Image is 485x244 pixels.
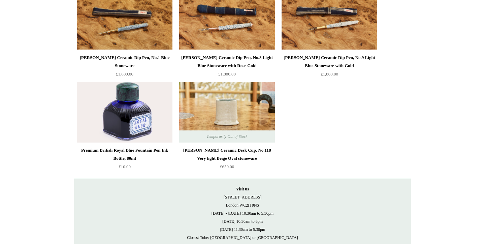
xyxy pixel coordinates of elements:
div: Premium British Royal Blue Fountain Pen Ink Bottle, 80ml [78,146,171,162]
span: £1,800.00 [218,71,236,77]
div: [PERSON_NAME] Ceramic Dip Pen, No.9 Light Blue Stoneware with Gold [283,54,376,70]
span: Temporarily Out of Stock [200,130,254,143]
a: Premium British Royal Blue Fountain Pen Ink Bottle, 80ml £10.00 [77,146,172,174]
img: Steve Harrison Ceramic Desk Cup, No.118 Very light Beige Oval stoneware [179,82,275,143]
div: [PERSON_NAME] Ceramic Dip Pen, No.1 Blue Stoneware [78,54,171,70]
span: £10.00 [119,164,131,169]
a: [PERSON_NAME] Ceramic Dip Pen, No.8 Light Blue Stoneware with Rose Gold £1,800.00 [179,54,275,81]
a: Premium British Royal Blue Fountain Pen Ink Bottle, 80ml Premium British Royal Blue Fountain Pen ... [77,82,172,143]
span: £650.00 [220,164,234,169]
p: [STREET_ADDRESS] London WC2H 9NS [DATE] - [DATE] 10:30am to 5:30pm [DATE] 10.30am to 6pm [DATE] 1... [81,185,404,242]
strong: Visit us [236,187,249,191]
span: £1,800.00 [321,71,338,77]
a: Steve Harrison Ceramic Desk Cup, No.118 Very light Beige Oval stoneware Steve Harrison Ceramic De... [179,82,275,143]
span: £1,800.00 [116,71,133,77]
div: [PERSON_NAME] Ceramic Dip Pen, No.8 Light Blue Stoneware with Rose Gold [181,54,273,70]
a: [PERSON_NAME] Ceramic Dip Pen, No.9 Light Blue Stoneware with Gold £1,800.00 [282,54,377,81]
a: [PERSON_NAME] Ceramic Dip Pen, No.1 Blue Stoneware £1,800.00 [77,54,172,81]
a: [PERSON_NAME] Ceramic Desk Cup, No.118 Very light Beige Oval stoneware £650.00 [179,146,275,174]
img: Premium British Royal Blue Fountain Pen Ink Bottle, 80ml [77,82,172,143]
div: [PERSON_NAME] Ceramic Desk Cup, No.118 Very light Beige Oval stoneware [181,146,273,162]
